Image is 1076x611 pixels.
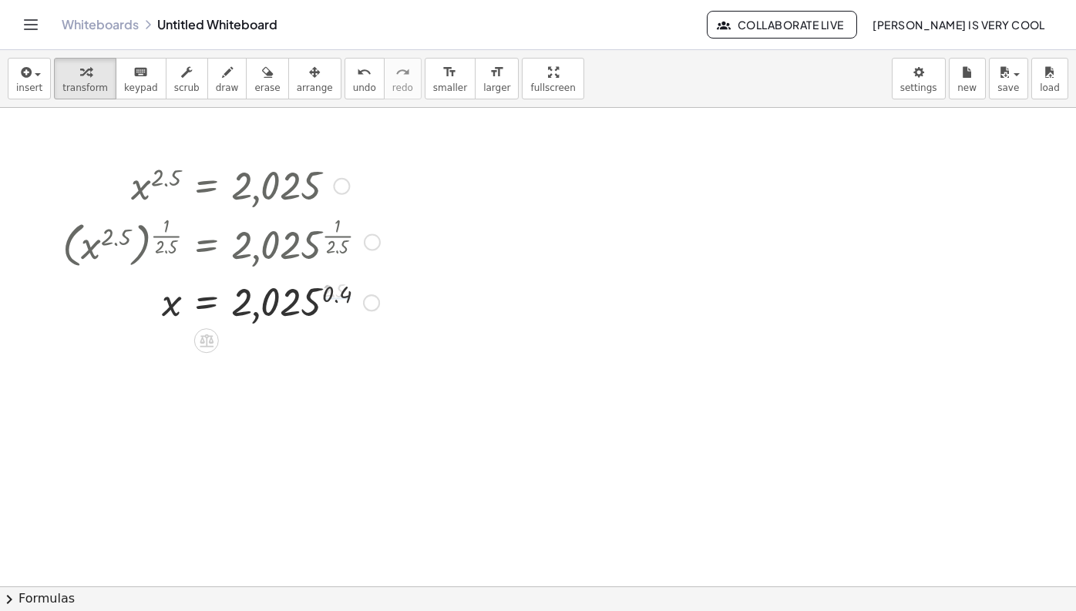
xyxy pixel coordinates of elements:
[246,58,288,99] button: erase
[194,328,219,353] div: Apply the same math to both sides of the equation
[357,63,372,82] i: undo
[395,63,410,82] i: redo
[997,82,1019,93] span: save
[216,82,239,93] span: draw
[949,58,986,99] button: new
[475,58,519,99] button: format_sizelarger
[873,18,1045,32] span: [PERSON_NAME] Is very cool
[707,11,856,39] button: Collaborate Live
[522,58,583,99] button: fullscreen
[297,82,333,93] span: arrange
[442,63,457,82] i: format_size
[900,82,937,93] span: settings
[18,12,43,37] button: Toggle navigation
[54,58,116,99] button: transform
[489,63,504,82] i: format_size
[1031,58,1068,99] button: load
[483,82,510,93] span: larger
[433,82,467,93] span: smaller
[989,58,1028,99] button: save
[116,58,166,99] button: keyboardkeypad
[62,82,108,93] span: transform
[288,58,341,99] button: arrange
[133,63,148,82] i: keyboard
[1040,82,1060,93] span: load
[720,18,843,32] span: Collaborate Live
[174,82,200,93] span: scrub
[16,82,42,93] span: insert
[384,58,422,99] button: redoredo
[207,58,247,99] button: draw
[62,17,139,32] a: Whiteboards
[892,58,946,99] button: settings
[345,58,385,99] button: undoundo
[124,82,158,93] span: keypad
[8,58,51,99] button: insert
[425,58,476,99] button: format_sizesmaller
[860,11,1058,39] button: [PERSON_NAME] Is very cool
[353,82,376,93] span: undo
[166,58,208,99] button: scrub
[254,82,280,93] span: erase
[392,82,413,93] span: redo
[530,82,575,93] span: fullscreen
[957,82,977,93] span: new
